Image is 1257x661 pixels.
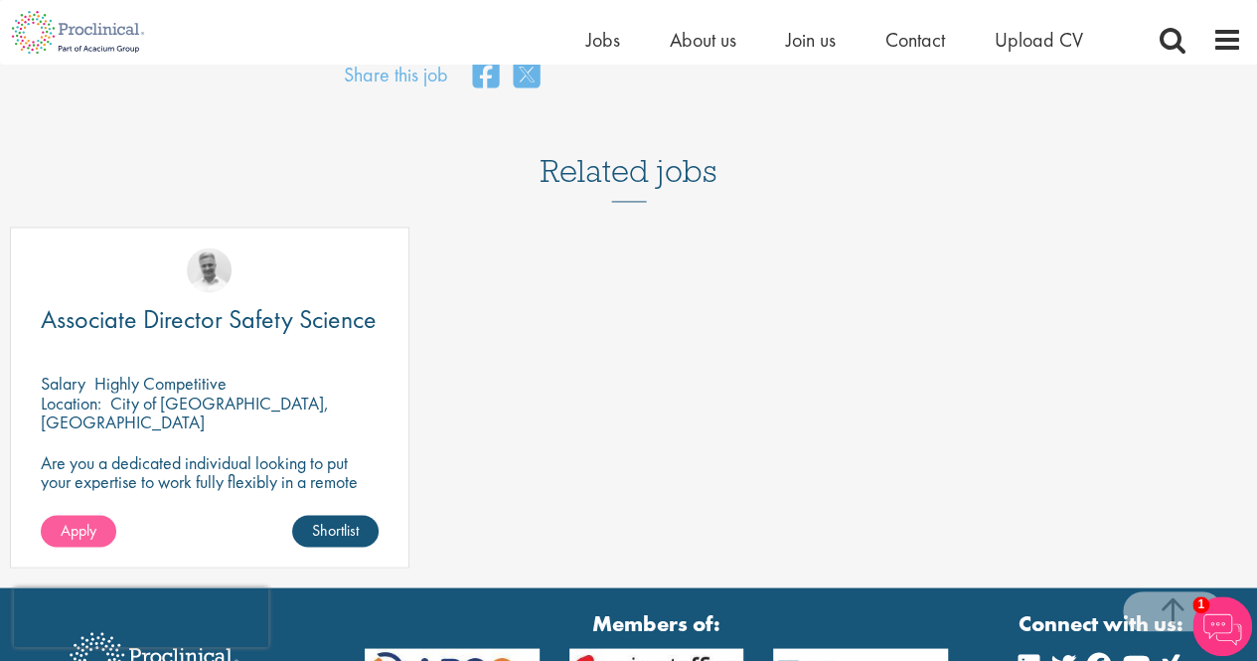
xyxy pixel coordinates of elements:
[995,27,1083,53] a: Upload CV
[586,27,620,53] a: Jobs
[1192,596,1209,613] span: 1
[14,587,268,647] iframe: reCAPTCHA
[344,61,448,89] label: Share this job
[41,515,116,547] a: Apply
[41,302,377,336] span: Associate Director Safety Science
[885,27,945,53] a: Contact
[514,55,540,97] a: share on twitter
[41,307,379,332] a: Associate Director Safety Science
[187,248,232,292] img: Joshua Bye
[41,391,329,432] p: City of [GEOGRAPHIC_DATA], [GEOGRAPHIC_DATA]
[1019,607,1187,638] strong: Connect with us:
[292,515,379,547] a: Shortlist
[541,104,717,202] h3: Related jobs
[473,55,499,97] a: share on facebook
[786,27,836,53] a: Join us
[670,27,736,53] a: About us
[94,372,227,395] p: Highly Competitive
[365,607,949,638] strong: Members of:
[41,372,85,395] span: Salary
[41,391,101,413] span: Location:
[61,519,96,540] span: Apply
[1192,596,1252,656] img: Chatbot
[41,452,379,528] p: Are you a dedicated individual looking to put your expertise to work fully flexibly in a remote p...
